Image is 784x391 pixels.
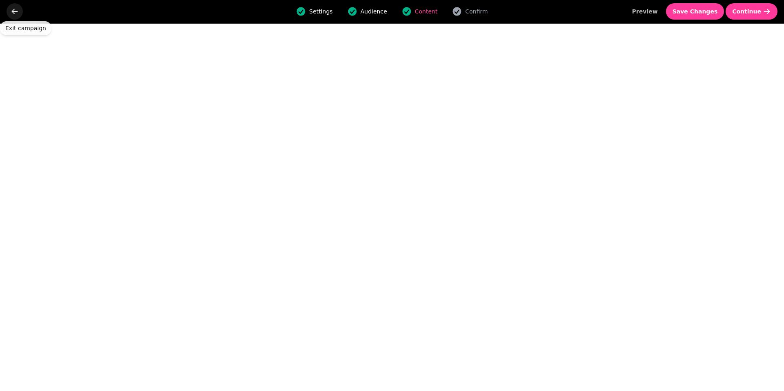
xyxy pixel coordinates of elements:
span: Confirm [465,7,488,16]
span: Continue [732,9,761,14]
span: Content [415,7,438,16]
span: Settings [309,7,332,16]
button: Save Changes [666,3,724,20]
button: Preview [626,3,664,20]
button: go back [7,3,23,20]
button: Continue [726,3,777,20]
span: Audience [361,7,387,16]
span: Preview [632,9,658,14]
span: Save Changes [673,9,718,14]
